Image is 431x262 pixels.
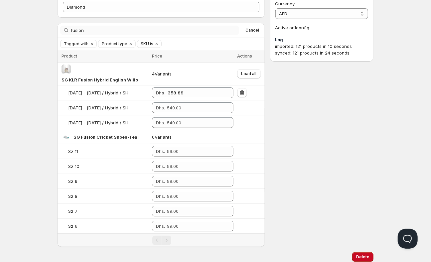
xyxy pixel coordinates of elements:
[150,63,235,85] td: 4 Variants
[58,233,265,247] nav: Pagination
[167,176,223,187] input: 99.00
[68,119,128,126] div: 1180 - 1189 / Hybrid / SH
[167,146,223,157] input: 99.00
[137,40,153,48] button: SKU is
[68,148,78,155] div: Sz 11
[68,104,128,111] div: 1170 - 1179 / Hybrid / SH
[88,40,95,48] button: Clear
[68,120,128,125] span: [DATE] - [DATE] / Hybrid / SH
[156,105,165,110] span: Dhs.
[168,87,223,98] input: 540.00
[237,69,261,78] button: Load all
[150,130,235,144] td: 6 Variants
[356,254,369,260] span: Delete
[241,71,257,76] span: Load all
[275,24,368,31] p: Active on 1 config
[275,1,295,6] span: Currency
[352,252,373,262] button: Delete
[156,223,165,229] span: Dhs.
[64,41,88,47] span: Tagged with
[68,163,79,170] div: Sz 10
[68,223,77,229] span: Sz 6
[63,2,259,12] input: Private internal description
[68,208,77,214] div: Sz 7
[68,208,77,214] span: Sz 7
[156,194,165,199] span: Dhs.
[73,134,139,140] span: SG Fusion Cricket Shoes-Teal
[102,41,127,47] span: Product type
[167,102,223,113] input: 540.00
[237,54,252,59] span: Actions
[156,90,166,95] strong: Dhs.
[61,40,88,48] button: Tagged with
[62,77,178,82] span: SG KLR Fusion Hybrid English Willow Cricket Bat - SH
[68,164,79,169] span: Sz 10
[68,178,77,185] div: Sz 9
[68,193,77,199] div: Sz 8
[68,194,77,199] span: Sz 8
[62,54,77,59] span: Product
[275,43,368,56] div: imported: 121 products in 10 seconds synced: 121 products in 24 seconds
[167,117,223,128] input: 540.00
[167,161,223,172] input: 99.00
[156,149,165,154] span: Dhs.
[68,149,78,154] span: Sz 11
[127,40,134,48] button: Clear
[156,120,165,125] span: Dhs.
[243,26,262,34] button: Cancel
[167,221,223,231] input: 99.00
[153,40,160,48] button: Clear
[71,26,239,35] input: Search by title
[152,54,162,59] span: Price
[68,179,77,184] span: Sz 9
[167,206,223,216] input: 99.00
[141,41,153,47] span: SKU is
[167,191,223,201] input: 99.00
[246,28,259,33] span: Cancel
[68,105,128,110] span: [DATE] - [DATE] / Hybrid / SH
[62,76,138,83] div: SG KLR Fusion Hybrid English Willow Cricket Bat - SH
[156,208,165,214] span: Dhs.
[275,36,368,43] h3: Log
[398,229,418,249] iframe: Help Scout Beacon - Open
[156,179,165,184] span: Dhs.
[68,89,128,96] div: 1140 - 1149 / Hybrid / SH
[98,40,127,48] button: Product type
[68,90,128,95] span: [DATE] - [DATE] / Hybrid / SH
[156,164,165,169] span: Dhs.
[68,223,77,229] div: Sz 6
